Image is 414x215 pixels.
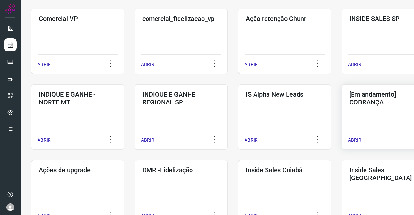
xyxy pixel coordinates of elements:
h3: comercial_fidelizacao_vp [142,15,220,23]
h3: Ação retenção Chunr [246,15,323,23]
p: ABRIR [141,137,154,144]
h3: Comercial VP [39,15,116,23]
img: avatar-user-boy.jpg [6,203,14,211]
p: ABRIR [38,61,51,68]
h3: Inside Sales Cuiabá [246,166,323,174]
p: ABRIR [348,137,361,144]
h3: IS Alpha New Leads [246,91,323,98]
p: ABRIR [245,137,258,144]
h3: DMR -Fidelização [142,166,220,174]
p: ABRIR [38,137,51,144]
p: ABRIR [245,61,258,68]
h3: Ações de upgrade [39,166,116,174]
h3: INDIQUE E GANHE - NORTE MT [39,91,116,106]
h3: INDIQUE E GANHE REGIONAL SP [142,91,220,106]
img: Logo [5,4,15,14]
p: ABRIR [348,61,361,68]
p: ABRIR [141,61,154,68]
